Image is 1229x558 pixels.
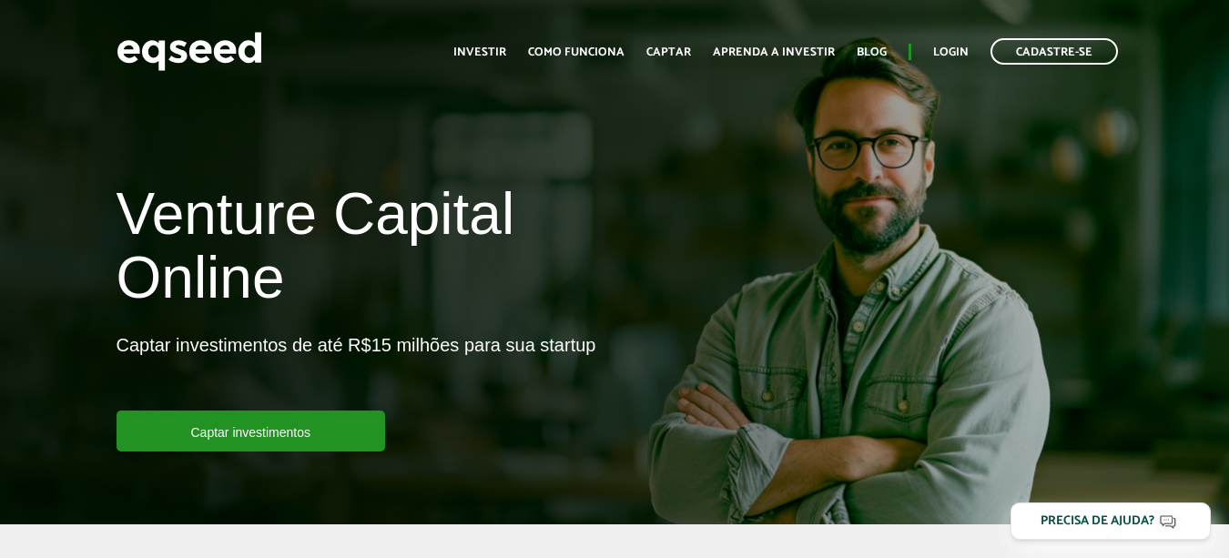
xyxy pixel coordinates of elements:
a: Captar investimentos [117,411,386,451]
a: Captar [646,46,691,58]
a: Blog [857,46,887,58]
a: Cadastre-se [990,38,1118,65]
img: EqSeed [117,27,262,76]
a: Login [933,46,969,58]
a: Como funciona [528,46,625,58]
a: Investir [453,46,506,58]
p: Captar investimentos de até R$15 milhões para sua startup [117,334,596,411]
a: Aprenda a investir [713,46,835,58]
h1: Venture Capital Online [117,182,602,320]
